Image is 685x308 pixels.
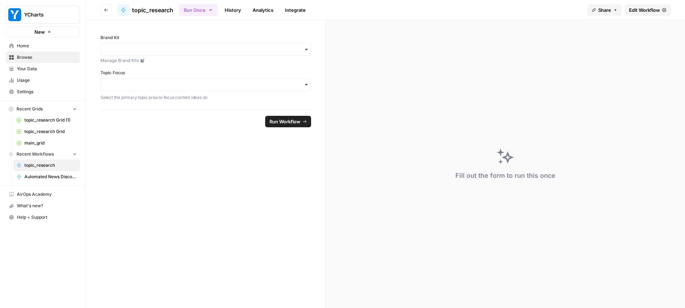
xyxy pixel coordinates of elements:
[100,70,311,76] label: Topic Focus
[269,118,300,125] span: Run Workflow
[118,4,173,16] a: topic_research
[265,116,311,127] button: Run Workflow
[17,77,77,84] span: Usage
[629,6,660,14] span: Edit Workflow
[17,191,77,198] span: AirOps Academy
[24,174,77,180] span: Automated News Discovery
[17,89,77,95] span: Settings
[455,171,555,181] div: Fill out the form to run this once
[6,27,80,37] button: New
[24,140,77,146] span: main_grid
[6,200,80,211] div: What's new?
[6,189,80,200] a: AirOps Academy
[6,86,80,98] a: Settings
[17,43,77,49] span: Home
[598,6,611,14] span: Share
[179,4,217,16] button: Run Once
[6,63,80,75] a: Your Data
[587,4,622,16] button: Share
[17,151,54,157] span: Recent Workflows
[6,212,80,223] button: Help + Support
[6,104,80,114] button: Recent Grids
[24,128,77,135] span: topic_research Grid
[6,75,80,86] a: Usage
[24,117,77,123] span: topic_research Grid (1)
[100,34,311,41] label: Brand Kit
[24,11,67,18] span: YCharts
[8,8,21,21] img: YCharts Logo
[220,4,245,16] a: History
[6,52,80,63] a: Browse
[24,162,77,169] span: topic_research
[17,214,77,221] span: Help + Support
[6,40,80,52] a: Home
[100,94,311,101] p: Select the primary topic area to focus content ideas on
[100,57,311,64] a: Manage Brand Kits
[17,54,77,61] span: Browse
[625,4,671,16] a: Edit Workflow
[132,6,173,14] span: topic_research
[13,171,80,183] a: Automated News Discovery
[248,4,278,16] a: Analytics
[281,4,310,16] a: Integrate
[13,137,80,149] a: main_grid
[13,126,80,137] a: topic_research Grid
[13,160,80,171] a: topic_research
[17,106,43,112] span: Recent Grids
[6,6,80,24] button: Workspace: YCharts
[34,28,45,35] span: New
[6,149,80,160] button: Recent Workflows
[13,114,80,126] a: topic_research Grid (1)
[6,200,80,212] button: What's new?
[17,66,77,72] span: Your Data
